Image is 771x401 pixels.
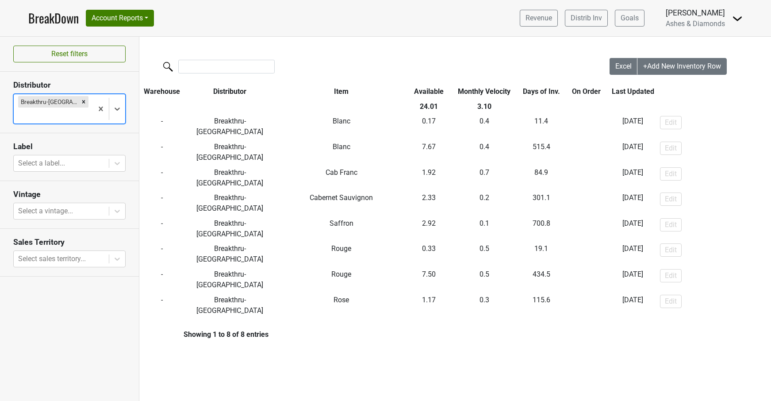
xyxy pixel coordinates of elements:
td: Breakthru-[GEOGRAPHIC_DATA] [184,242,276,267]
td: Breakthru-[GEOGRAPHIC_DATA] [184,165,276,191]
th: Monthly Velocity: activate to sort column ascending [451,84,518,99]
a: Goals [615,10,644,27]
td: 1.92 [407,165,451,191]
td: 0.17 [407,114,451,140]
span: Cabernet Sauvignon [310,193,373,202]
td: [DATE] [608,267,658,293]
td: [DATE] [608,216,658,242]
td: - [139,293,184,318]
td: - [564,293,608,318]
td: 0.1 [451,216,518,242]
th: Distributor: activate to sort column ascending [184,84,276,99]
td: 19.1 [518,242,564,267]
td: 0.7 [451,165,518,191]
h3: Distributor [13,81,126,90]
td: - [564,114,608,140]
td: 700.8 [518,216,564,242]
th: 24.01 [407,99,451,114]
h3: Label [13,142,126,151]
td: - [564,139,608,165]
td: 11.4 [518,114,564,140]
td: - [139,242,184,267]
button: Edit [660,116,682,129]
td: - [564,165,608,191]
td: 301.1 [518,190,564,216]
td: 0.4 [451,139,518,165]
td: 0.3 [451,293,518,318]
td: Breakthru-[GEOGRAPHIC_DATA] [184,114,276,140]
a: Distrib Inv [565,10,608,27]
td: 2.33 [407,190,451,216]
button: Edit [660,167,682,181]
th: Warehouse: activate to sort column ascending [139,84,184,99]
img: Dropdown Menu [732,13,743,24]
div: Breakthru-[GEOGRAPHIC_DATA] [18,96,79,108]
td: 2.92 [407,216,451,242]
td: 115.6 [518,293,564,318]
th: Days of Inv.: activate to sort column ascending [518,84,564,99]
td: - [564,190,608,216]
td: [DATE] [608,139,658,165]
td: Breakthru-[GEOGRAPHIC_DATA] [184,139,276,165]
h3: Sales Territory [13,238,126,247]
td: Breakthru-[GEOGRAPHIC_DATA] [184,190,276,216]
span: +Add New Inventory Row [643,62,721,70]
td: - [139,114,184,140]
div: [PERSON_NAME] [666,7,725,19]
td: 7.67 [407,139,451,165]
td: - [139,216,184,242]
th: Last Updated: activate to sort column ascending [608,84,658,99]
td: 515.4 [518,139,564,165]
h3: Vintage [13,190,126,199]
button: Excel [610,58,638,75]
th: 3.10 [451,99,518,114]
td: - [139,139,184,165]
td: [DATE] [608,165,658,191]
span: Rouge [331,244,351,253]
td: Breakthru-[GEOGRAPHIC_DATA] [184,216,276,242]
td: 0.2 [451,190,518,216]
button: Reset filters [13,46,126,62]
td: [DATE] [608,242,658,267]
td: - [139,190,184,216]
td: - [139,165,184,191]
td: - [139,267,184,293]
th: Available: activate to sort column ascending [407,84,451,99]
div: Showing 1 to 8 of 8 entries [139,330,269,339]
span: Cab Franc [326,168,357,177]
td: - [564,216,608,242]
button: Edit [660,243,682,257]
span: Ashes & Diamonds [666,19,725,28]
a: Revenue [520,10,558,27]
span: Blanc [333,117,350,125]
span: Saffron [330,219,353,227]
td: 7.50 [407,267,451,293]
td: [DATE] [608,293,658,318]
td: 434.5 [518,267,564,293]
td: 1.17 [407,293,451,318]
button: Account Reports [86,10,154,27]
td: 0.33 [407,242,451,267]
td: 0.5 [451,267,518,293]
th: Item: activate to sort column ascending [276,84,407,99]
td: - [564,242,608,267]
td: [DATE] [608,190,658,216]
span: Rouge [331,270,351,278]
div: Remove Breakthru-WI [79,96,88,108]
button: Edit [660,269,682,282]
td: - [564,267,608,293]
button: Edit [660,193,682,206]
td: 0.4 [451,114,518,140]
span: Rose [334,296,349,304]
td: 84.9 [518,165,564,191]
td: Breakthru-[GEOGRAPHIC_DATA] [184,267,276,293]
span: Excel [615,62,632,70]
td: Breakthru-[GEOGRAPHIC_DATA] [184,293,276,318]
button: Edit [660,218,682,231]
button: +Add New Inventory Row [637,58,727,75]
th: On Order: activate to sort column ascending [564,84,608,99]
button: Edit [660,142,682,155]
span: Blanc [333,143,350,151]
td: [DATE] [608,114,658,140]
button: Edit [660,295,682,308]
